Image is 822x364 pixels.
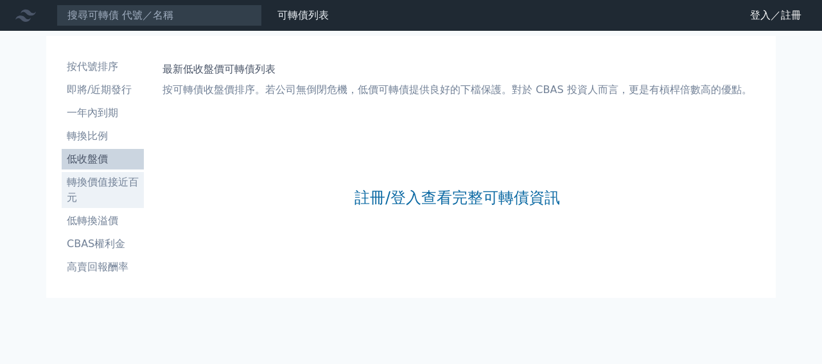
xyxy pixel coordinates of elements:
[62,80,144,100] a: 即將/近期發行
[162,62,751,77] h1: 最新低收盤價可轉債列表
[62,128,144,144] li: 轉換比例
[62,234,144,254] a: CBAS權利金
[62,149,144,169] a: 低收盤價
[62,257,144,277] a: 高賣回報酬率
[62,126,144,146] a: 轉換比例
[277,9,329,21] a: 可轉債列表
[62,59,144,74] li: 按代號排序
[354,187,560,208] a: 註冊/登入查看完整可轉債資訊
[62,105,144,121] li: 一年內到期
[62,82,144,98] li: 即將/近期發行
[57,4,262,26] input: 搜尋可轉債 代號／名稱
[740,5,812,26] a: 登入／註冊
[62,211,144,231] a: 低轉換溢價
[62,213,144,229] li: 低轉換溢價
[62,259,144,275] li: 高賣回報酬率
[62,56,144,77] a: 按代號排序
[162,82,751,98] p: 按可轉債收盤價排序。若公司無倒閉危機，低價可轉債提供良好的下檔保護。對於 CBAS 投資人而言，更是有槓桿倍數高的優點。
[62,175,144,205] li: 轉換價值接近百元
[62,103,144,123] a: 一年內到期
[62,172,144,208] a: 轉換價值接近百元
[62,152,144,167] li: 低收盤價
[62,236,144,252] li: CBAS權利金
